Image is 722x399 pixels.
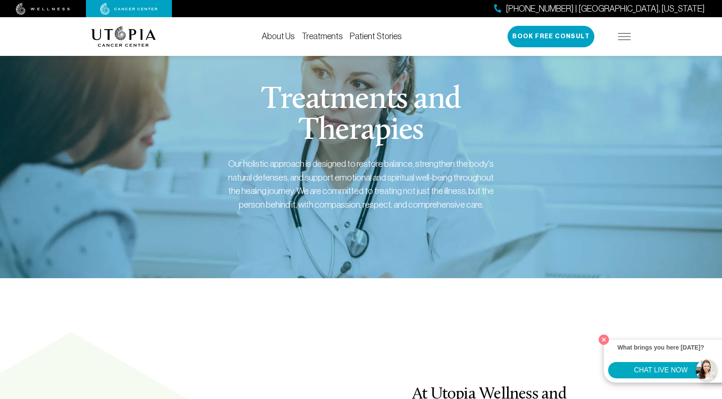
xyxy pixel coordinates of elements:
a: Patient Stories [350,31,402,41]
strong: What brings you here [DATE]? [618,344,704,351]
h1: Treatments and Therapies [197,85,526,147]
img: wellness [16,3,70,15]
a: [PHONE_NUMBER] | [GEOGRAPHIC_DATA], [US_STATE] [494,3,705,15]
div: Our holistic approach is designed to restore balance, strengthen the body's natural defenses, and... [228,157,494,211]
button: CHAT LIVE NOW [608,362,713,378]
img: icon-hamburger [618,33,631,40]
button: Close [597,332,611,347]
a: About Us [262,31,295,41]
img: cancer center [100,3,158,15]
a: Treatments [302,31,343,41]
img: logo [91,26,156,47]
span: [PHONE_NUMBER] | [GEOGRAPHIC_DATA], [US_STATE] [506,3,705,15]
button: Book Free Consult [508,26,594,47]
